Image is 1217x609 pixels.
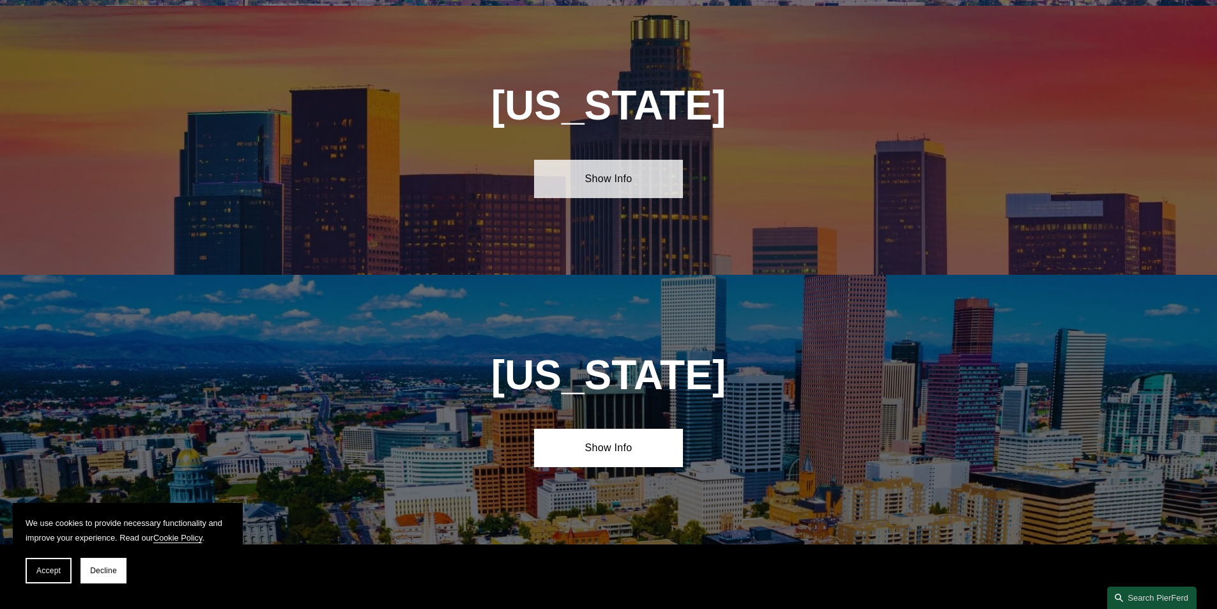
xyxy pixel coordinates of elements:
[13,503,243,596] section: Cookie banner
[36,566,61,575] span: Accept
[90,566,117,575] span: Decline
[26,516,230,545] p: We use cookies to provide necessary functionality and improve your experience. Read our .
[26,558,72,583] button: Accept
[80,558,126,583] button: Decline
[153,533,203,543] a: Cookie Policy
[422,352,795,399] h1: [US_STATE]
[534,429,683,467] a: Show Info
[534,160,683,198] a: Show Info
[1107,587,1197,609] a: Search this site
[422,82,795,129] h1: [US_STATE]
